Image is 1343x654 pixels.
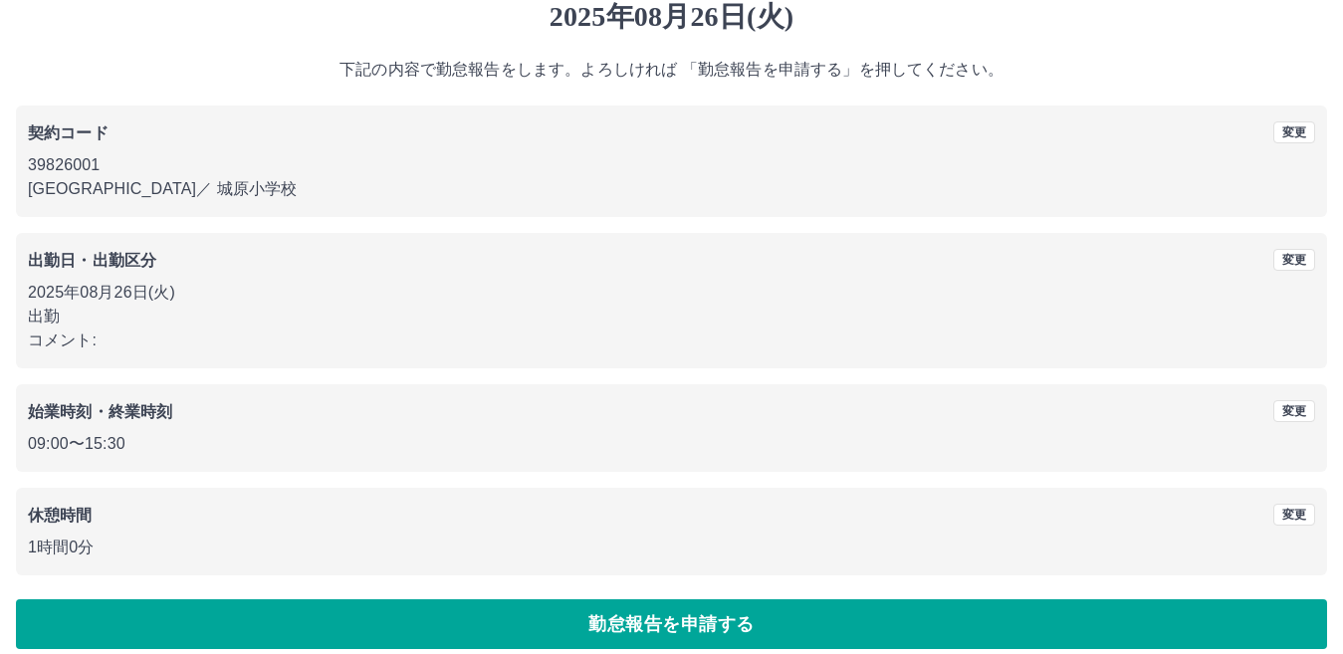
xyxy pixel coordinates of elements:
button: 変更 [1273,400,1315,422]
button: 勤怠報告を申請する [16,599,1327,649]
button: 変更 [1273,249,1315,271]
b: 始業時刻・終業時刻 [28,403,172,420]
p: 39826001 [28,153,1315,177]
b: 出勤日・出勤区分 [28,252,156,269]
p: 下記の内容で勤怠報告をします。よろしければ 「勤怠報告を申請する」を押してください。 [16,58,1327,82]
button: 変更 [1273,504,1315,526]
p: コメント: [28,328,1315,352]
p: 2025年08月26日(火) [28,281,1315,305]
p: 1時間0分 [28,536,1315,559]
p: 出勤 [28,305,1315,328]
button: 変更 [1273,121,1315,143]
p: 09:00 〜 15:30 [28,432,1315,456]
b: 契約コード [28,124,109,141]
p: [GEOGRAPHIC_DATA] ／ 城原小学校 [28,177,1315,201]
b: 休憩時間 [28,507,93,524]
